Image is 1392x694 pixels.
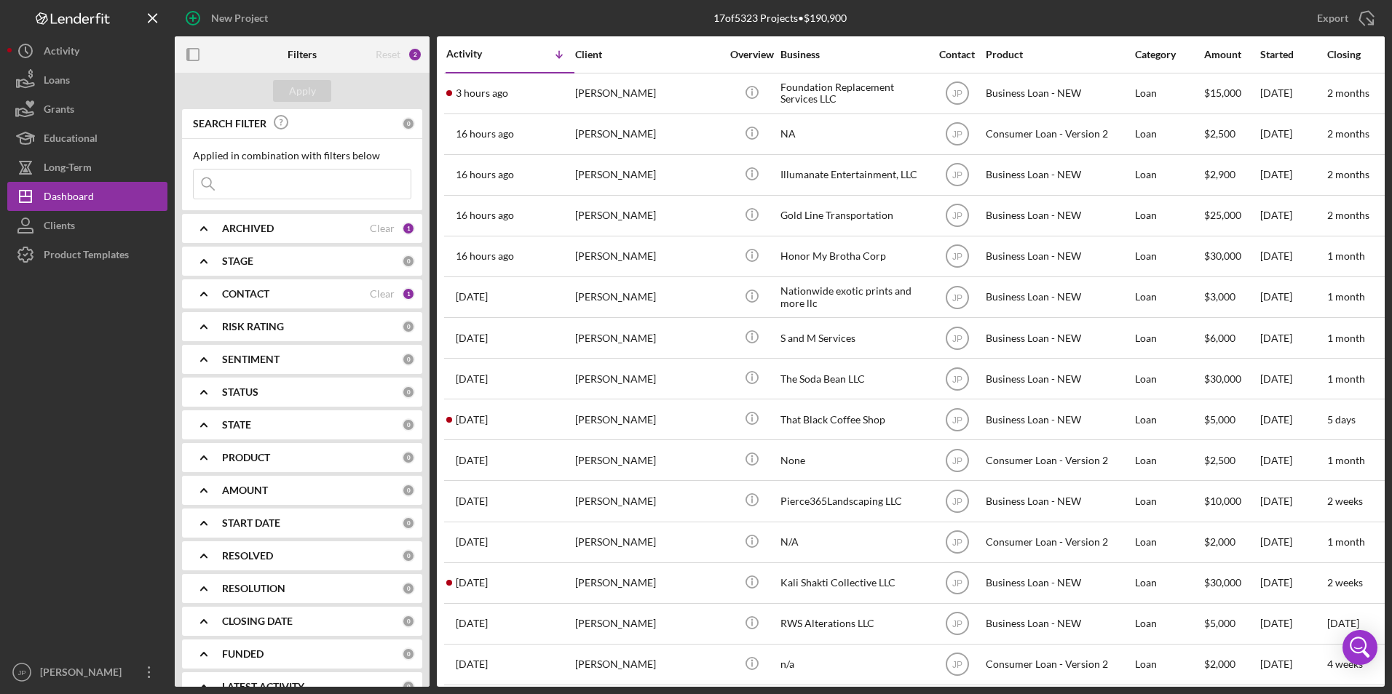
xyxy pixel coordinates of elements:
[456,577,488,589] time: 2025-07-25 18:01
[1135,523,1203,562] div: Loan
[402,549,415,562] div: 0
[986,278,1131,316] div: Business Loan - NEW
[1327,495,1363,507] time: 2 weeks
[1260,482,1326,520] div: [DATE]
[575,523,721,562] div: [PERSON_NAME]
[456,291,488,303] time: 2025-08-08 15:41
[456,250,514,262] time: 2025-08-10 23:55
[575,359,721,398] div: [PERSON_NAME]
[780,196,926,235] div: Gold Line Transportation
[7,240,167,269] button: Product Templates
[1302,4,1385,33] button: Export
[1342,630,1377,665] div: Open Intercom Messenger
[402,516,415,530] div: 0
[7,658,167,687] button: JP[PERSON_NAME]
[402,418,415,431] div: 0
[456,210,514,221] time: 2025-08-11 00:01
[780,278,926,316] div: Nationwide exotic prints and more llc
[44,240,129,273] div: Product Templates
[952,292,962,303] text: JP
[986,237,1131,276] div: Business Loan - NEW
[222,681,304,693] b: LATEST ACTIVITY
[402,255,415,268] div: 0
[575,441,721,479] div: [PERSON_NAME]
[1260,156,1326,194] div: [DATE]
[780,605,926,643] div: RWS Alterations LLC
[44,182,94,215] div: Dashboard
[986,564,1131,602] div: Business Loan - NEW
[456,455,488,466] time: 2025-08-01 21:16
[222,386,258,398] b: STATUS
[986,74,1131,113] div: Business Loan - NEW
[1260,115,1326,153] div: [DATE]
[1327,454,1365,466] time: 1 month
[780,400,926,439] div: That Black Coffee Shop
[7,211,167,240] button: Clients
[446,48,510,60] div: Activity
[408,47,422,62] div: 2
[44,36,79,69] div: Activity
[575,564,721,602] div: [PERSON_NAME]
[986,605,1131,643] div: Business Loan - NEW
[1327,617,1359,629] time: [DATE]
[952,497,962,507] text: JP
[986,196,1131,235] div: Business Loan - NEW
[1135,319,1203,357] div: Loan
[1260,319,1326,357] div: [DATE]
[1204,49,1259,60] div: Amount
[7,153,167,182] button: Long-Term
[402,117,415,130] div: 0
[780,237,926,276] div: Honor My Brotha Corp
[952,660,962,670] text: JP
[1327,535,1365,548] time: 1 month
[1204,400,1259,439] div: $5,000
[1327,168,1369,180] time: 2 months
[1260,74,1326,113] div: [DATE]
[780,319,926,357] div: S and M Services
[7,182,167,211] button: Dashboard
[713,12,847,24] div: 17 of 5323 Projects • $190,900
[402,451,415,464] div: 0
[44,95,74,127] div: Grants
[1204,564,1259,602] div: $30,000
[222,517,280,529] b: START DATE
[930,49,984,60] div: Contact
[44,124,98,156] div: Educational
[952,374,962,384] text: JP
[575,400,721,439] div: [PERSON_NAME]
[952,578,962,589] text: JP
[402,680,415,693] div: 0
[289,80,316,102] div: Apply
[7,65,167,95] button: Loans
[1204,605,1259,643] div: $5,000
[1204,319,1259,357] div: $6,000
[1204,74,1259,113] div: $15,000
[780,359,926,398] div: The Soda Bean LLC
[402,287,415,300] div: 1
[952,455,962,466] text: JP
[7,95,167,124] a: Grants
[952,129,962,140] text: JP
[288,49,317,60] b: Filters
[273,80,331,102] button: Apply
[952,89,962,99] text: JP
[1135,605,1203,643] div: Loan
[370,223,395,234] div: Clear
[456,373,488,385] time: 2025-08-08 15:05
[1260,564,1326,602] div: [DATE]
[952,415,962,425] text: JP
[1204,115,1259,153] div: $2,500
[1135,156,1203,194] div: Loan
[222,550,273,562] b: RESOLVED
[1135,645,1203,684] div: Loan
[780,156,926,194] div: Illumanate Entertainment, LLC
[986,49,1131,60] div: Product
[780,115,926,153] div: NA
[780,645,926,684] div: n/a
[1204,523,1259,562] div: $2,000
[780,49,926,60] div: Business
[1327,413,1356,426] time: 5 days
[1327,127,1369,140] time: 2 months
